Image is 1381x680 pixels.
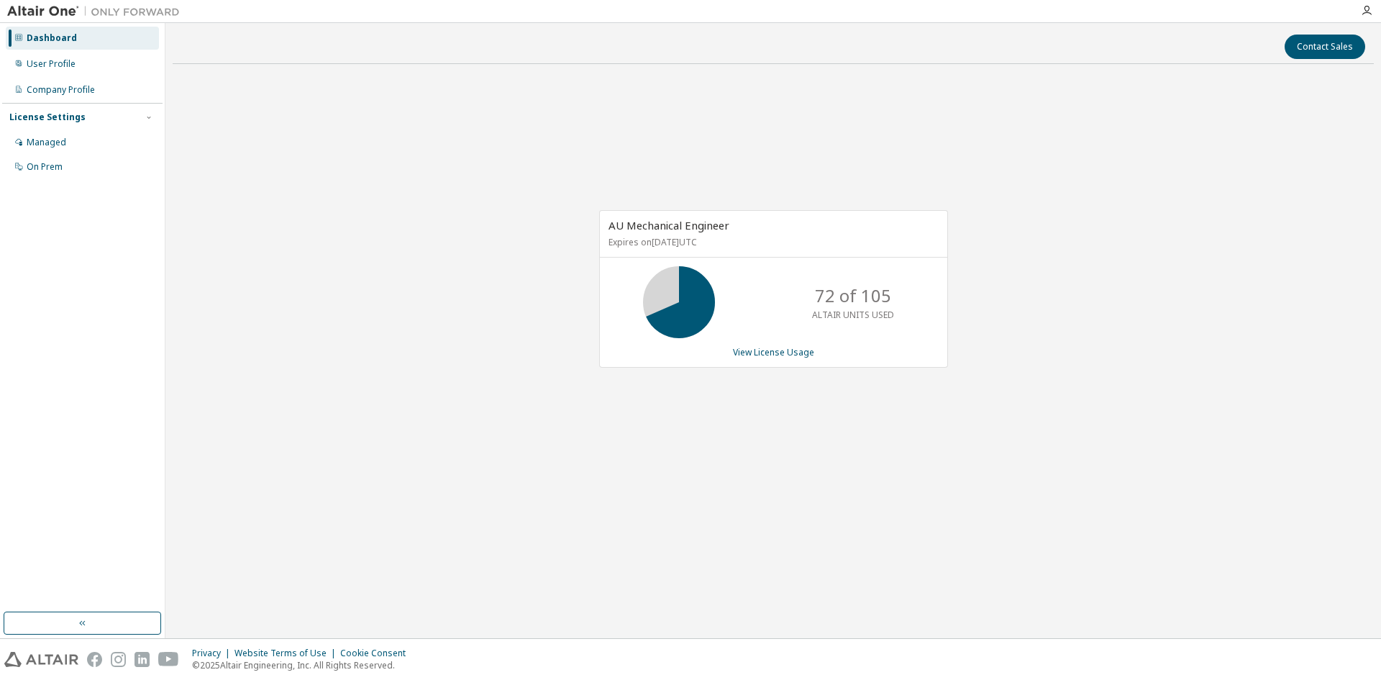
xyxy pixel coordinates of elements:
div: Privacy [192,648,234,659]
p: 72 of 105 [815,284,891,308]
a: View License Usage [733,346,814,358]
div: Cookie Consent [340,648,414,659]
p: Expires on [DATE] UTC [609,236,935,248]
img: instagram.svg [111,652,126,667]
img: Altair One [7,4,187,19]
div: Website Terms of Use [234,648,340,659]
img: altair_logo.svg [4,652,78,667]
p: ALTAIR UNITS USED [812,309,894,321]
img: facebook.svg [87,652,102,667]
div: Managed [27,137,66,148]
p: © 2025 Altair Engineering, Inc. All Rights Reserved. [192,659,414,671]
div: Dashboard [27,32,77,44]
button: Contact Sales [1285,35,1365,59]
img: youtube.svg [158,652,179,667]
div: Company Profile [27,84,95,96]
div: License Settings [9,112,86,123]
span: AU Mechanical Engineer [609,218,729,232]
div: On Prem [27,161,63,173]
div: User Profile [27,58,76,70]
img: linkedin.svg [135,652,150,667]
